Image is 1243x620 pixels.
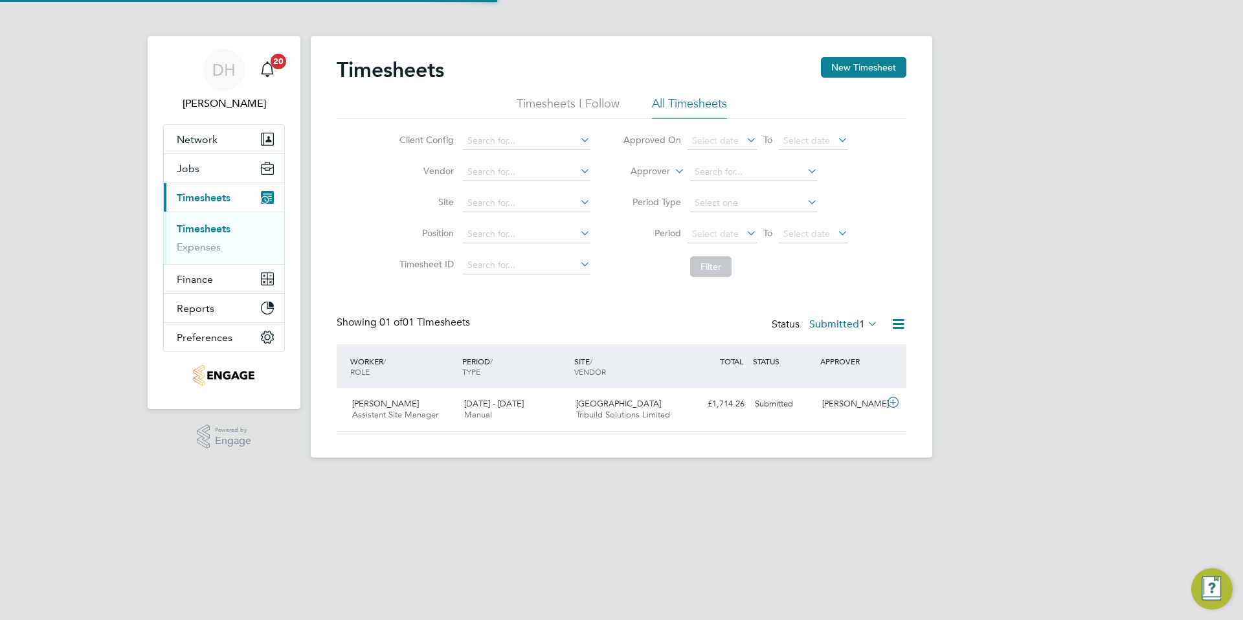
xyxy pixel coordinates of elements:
span: Select date [783,228,830,239]
button: Timesheets [164,183,284,212]
button: Jobs [164,154,284,183]
span: Tribuild Solutions Limited [576,409,670,420]
div: APPROVER [817,349,884,373]
label: Timesheet ID [396,258,454,270]
button: Filter [690,256,732,277]
nav: Main navigation [148,36,300,409]
span: / [590,356,592,366]
input: Select one [690,194,818,212]
span: Dean Holliday [163,96,285,111]
input: Search for... [463,132,590,150]
span: To [759,131,776,148]
div: SITE [571,349,683,383]
label: Period [623,227,681,239]
span: Engage [215,436,251,447]
span: [GEOGRAPHIC_DATA] [576,398,661,409]
span: 1 [859,318,865,331]
label: Position [396,227,454,239]
span: DH [212,61,236,78]
div: PERIOD [459,349,571,383]
input: Search for... [463,225,590,243]
li: All Timesheets [652,96,727,119]
span: 20 [271,54,286,69]
span: [PERSON_NAME] [352,398,419,409]
div: WORKER [347,349,459,383]
input: Search for... [463,194,590,212]
span: Network [177,133,218,146]
a: 20 [254,49,280,91]
input: Search for... [690,163,818,181]
div: Submitted [750,393,817,415]
div: £1,714.26 [682,393,750,415]
span: 01 of [379,316,403,329]
span: Select date [783,135,830,146]
span: 01 Timesheets [379,316,470,329]
a: Expenses [177,241,221,253]
button: Finance [164,265,284,293]
span: Timesheets [177,192,230,204]
label: Approved On [623,134,681,146]
button: Network [164,125,284,153]
a: DH[PERSON_NAME] [163,49,285,111]
span: Select date [692,228,739,239]
label: Client Config [396,134,454,146]
span: Assistant Site Manager [352,409,438,420]
button: New Timesheet [821,57,906,78]
input: Search for... [463,163,590,181]
h2: Timesheets [337,57,444,83]
a: Timesheets [177,223,230,235]
img: tribuildsolutions-logo-retina.png [194,365,254,386]
label: Period Type [623,196,681,208]
span: Powered by [215,425,251,436]
span: Select date [692,135,739,146]
a: Go to home page [163,365,285,386]
span: To [759,225,776,241]
div: STATUS [750,349,817,373]
span: / [383,356,386,366]
span: Manual [464,409,492,420]
label: Site [396,196,454,208]
span: VENDOR [574,366,606,377]
label: Submitted [809,318,878,331]
label: Approver [612,165,670,178]
div: [PERSON_NAME] [817,393,884,415]
button: Reports [164,294,284,322]
span: [DATE] - [DATE] [464,398,524,409]
input: Search for... [463,256,590,274]
span: Finance [177,273,213,285]
div: Showing [337,316,473,329]
li: Timesheets I Follow [517,96,620,119]
span: Preferences [177,331,232,344]
a: Powered byEngage [197,425,252,449]
div: Timesheets [164,212,284,264]
div: Status [772,316,880,334]
span: Reports [177,302,214,315]
span: ROLE [350,366,370,377]
span: TOTAL [720,356,743,366]
button: Preferences [164,323,284,351]
label: Vendor [396,165,454,177]
button: Engage Resource Center [1191,568,1233,610]
span: TYPE [462,366,480,377]
span: / [490,356,493,366]
span: Jobs [177,162,199,175]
